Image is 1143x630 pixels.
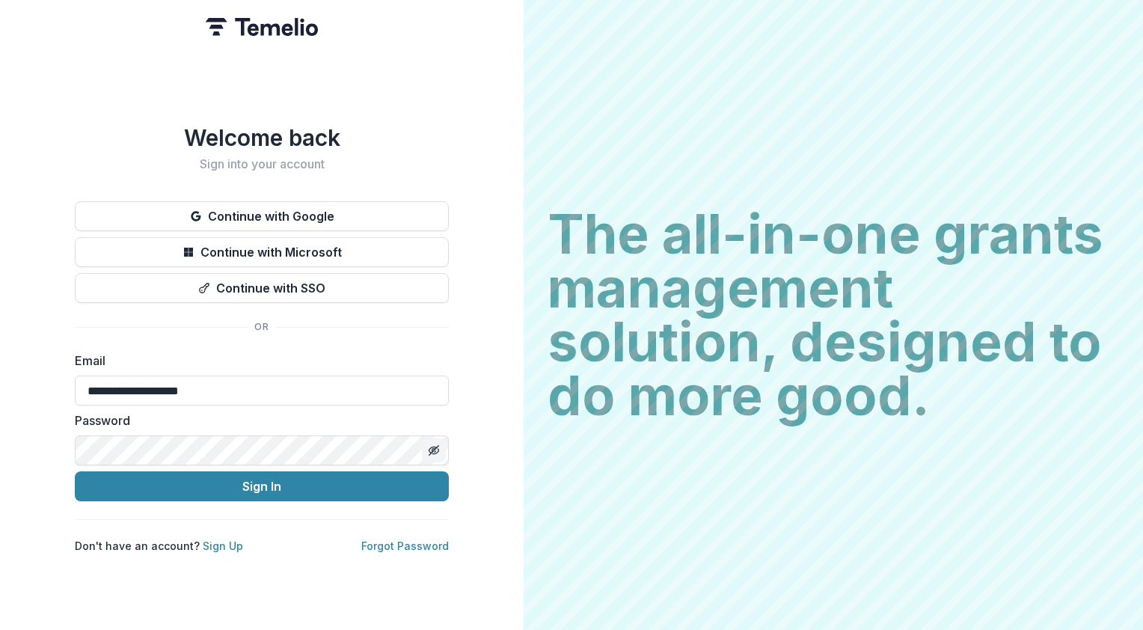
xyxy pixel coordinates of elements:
button: Continue with SSO [75,273,449,303]
a: Forgot Password [361,539,449,552]
h1: Welcome back [75,124,449,151]
button: Continue with Microsoft [75,237,449,267]
a: Sign Up [203,539,243,552]
img: Temelio [206,18,318,36]
button: Continue with Google [75,201,449,231]
h2: Sign into your account [75,157,449,171]
label: Password [75,412,440,429]
p: Don't have an account? [75,538,243,554]
button: Sign In [75,471,449,501]
button: Toggle password visibility [422,438,446,462]
label: Email [75,352,440,370]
